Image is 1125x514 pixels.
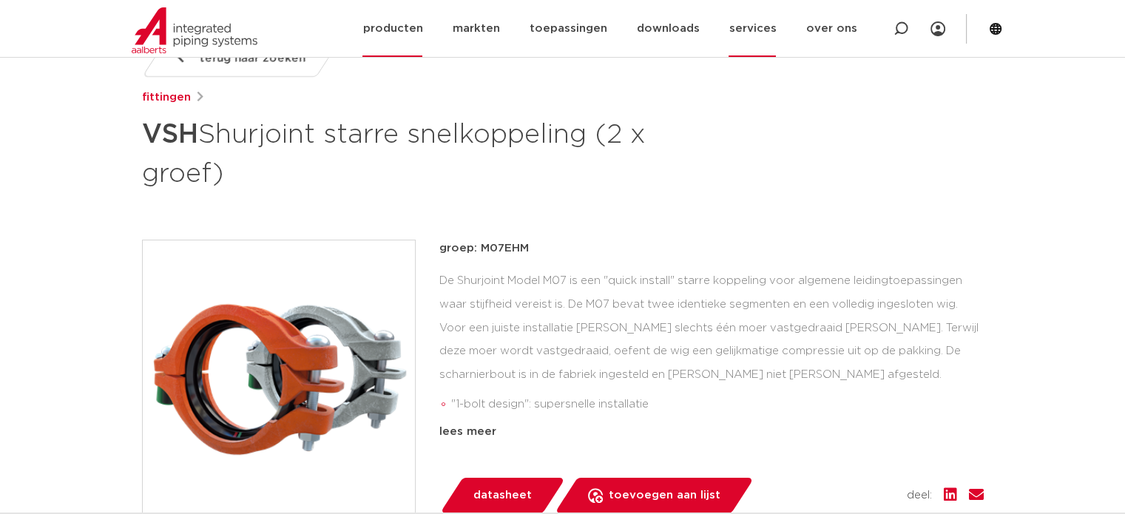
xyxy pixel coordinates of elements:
span: deel: [907,487,932,504]
span: terug naar zoeken [200,47,305,70]
li: "1-bolt design": supersnelle installatie [451,393,984,416]
a: fittingen [142,89,191,106]
p: groep: M07EHM [439,240,984,257]
a: terug naar zoeken [141,40,339,77]
div: lees meer [439,423,984,441]
div: De Shurjoint Model M07 is een "quick install" starre koppeling voor algemene leidingtoepassingen ... [439,269,984,417]
span: toevoegen aan lijst [609,484,720,507]
strong: VSH [142,121,198,148]
span: datasheet [473,484,532,507]
li: gepatenteerd wigontwerp [451,416,984,440]
a: datasheet [439,478,565,513]
img: Product Image for VSH Shurjoint starre snelkoppeling (2 x groef) [143,240,415,513]
h1: Shurjoint starre snelkoppeling (2 x groef) [142,112,697,192]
